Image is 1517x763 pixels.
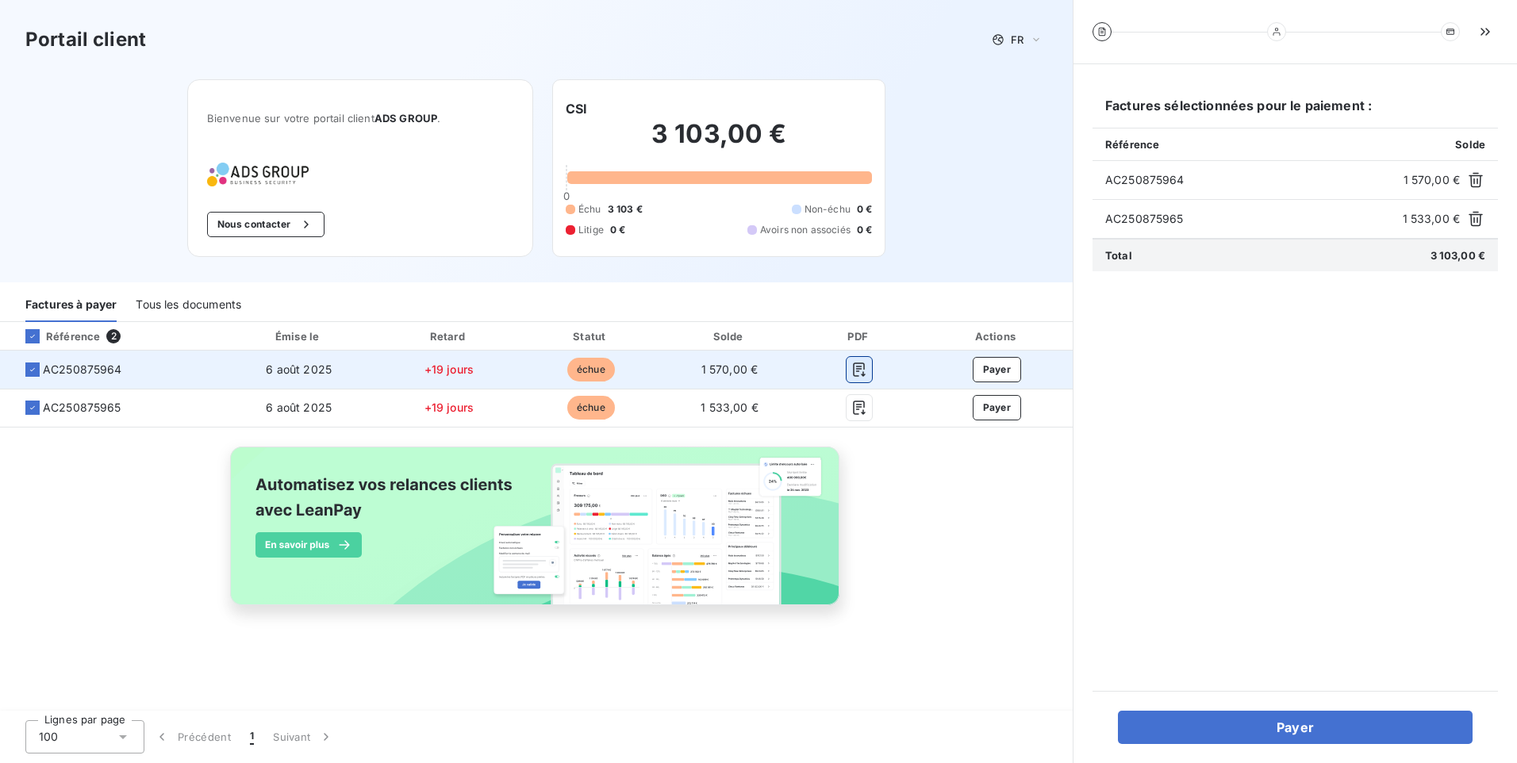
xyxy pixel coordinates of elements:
span: 1 [250,729,254,745]
span: 0 € [610,223,625,237]
div: PDF [801,328,918,344]
span: échue [567,358,615,381]
img: banner [216,437,857,632]
span: AC250875964 [1105,172,1397,188]
span: Bienvenue sur votre portail client . [207,112,513,125]
button: Payer [973,357,1022,382]
img: Company logo [207,163,309,186]
span: 1 533,00 € [701,401,758,414]
button: Payer [1118,711,1473,744]
span: AC250875965 [43,400,121,416]
span: 1 570,00 € [1404,172,1461,188]
span: FR [1011,33,1023,46]
span: Avoirs non associés [760,223,851,237]
div: Factures à payer [25,289,117,322]
span: échue [567,396,615,420]
div: Solde [664,328,794,344]
span: Total [1105,249,1132,262]
span: 6 août 2025 [266,401,332,414]
span: +19 jours [424,362,474,376]
span: 3 103 € [608,202,643,217]
span: 0 [563,190,570,202]
span: 100 [39,729,58,745]
button: Suivant [263,720,344,753]
button: 1 [240,720,263,753]
span: 0 € [857,202,872,217]
span: 3 103,00 € [1431,249,1486,262]
span: Litige [578,223,604,237]
span: +19 jours [424,401,474,414]
div: Retard [380,328,517,344]
button: Précédent [144,720,240,753]
h6: CSI [566,99,587,118]
span: 6 août 2025 [266,362,332,376]
h2: 3 103,00 € [566,118,872,166]
span: 0 € [857,223,872,237]
span: Échu [578,202,601,217]
h3: Portail client [25,25,146,54]
button: Payer [973,395,1022,420]
div: Statut [524,328,658,344]
div: Tous les documents [136,289,241,322]
div: Actions [924,328,1070,344]
span: 1 570,00 € [701,362,758,376]
h6: Factures sélectionnées pour le paiement : [1093,96,1498,128]
span: Référence [1105,138,1159,151]
button: Nous contacter [207,212,325,237]
span: AC250875965 [1105,211,1396,227]
span: ADS GROUP [374,112,437,125]
span: AC250875964 [43,362,122,378]
span: 1 533,00 € [1403,211,1461,227]
span: Non-échu [805,202,851,217]
span: 2 [106,329,121,343]
div: Référence [13,329,100,343]
div: Émise le [224,328,374,344]
span: Solde [1455,138,1485,151]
